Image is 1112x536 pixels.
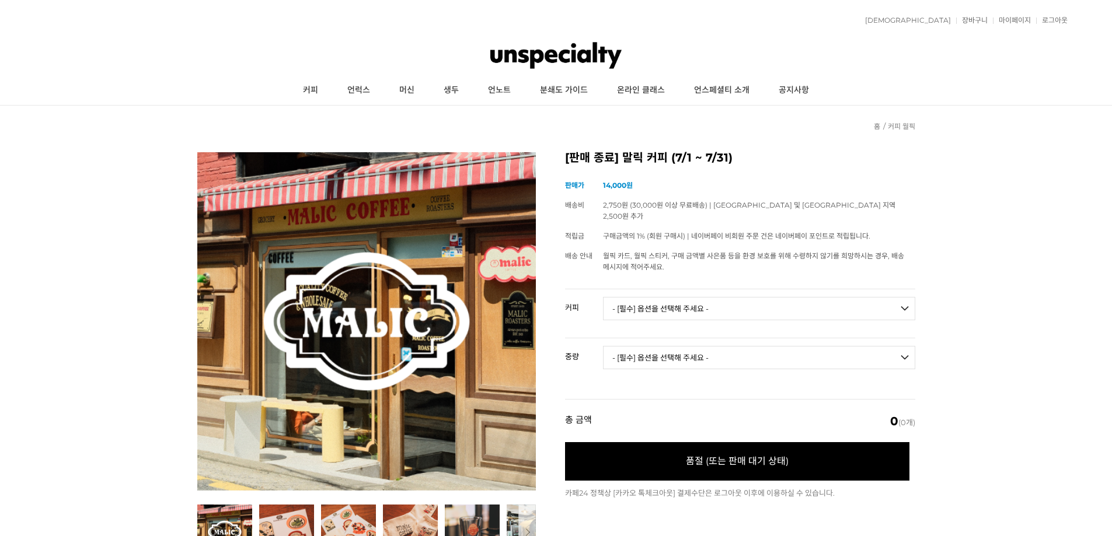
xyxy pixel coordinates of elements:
a: 장바구니 [956,17,988,24]
em: 0 [890,414,898,428]
a: 머신 [385,76,429,105]
h2: [판매 종료] 말릭 커피 (7/1 ~ 7/31) [565,152,915,164]
a: 언스페셜티 소개 [679,76,764,105]
a: 생두 [429,76,473,105]
img: 언스페셜티 몰 [490,38,622,73]
a: 커피 [288,76,333,105]
strong: 14,000원 [603,181,633,190]
a: 홈 [874,122,880,131]
span: 적립금 [565,232,584,240]
th: 커피 [565,289,603,316]
span: 판매가 [565,181,584,190]
span: 품절 (또는 판매 대기 상태) [565,442,909,481]
div: 카페24 정책상 [카카오 톡체크아웃] 결제수단은 로그아웃 이후에 이용하실 수 있습니다. [565,489,915,497]
span: 월픽 카드, 월픽 스티커, 구매 금액별 사은품 등을 환경 보호를 위해 수령하지 않기를 희망하시는 경우, 배송 메시지에 적어주세요. [603,251,904,271]
a: 마이페이지 [993,17,1031,24]
a: 언럭스 [333,76,385,105]
img: 7월 커피 월픽 말릭커피 [197,152,536,491]
a: 공지사항 [764,76,824,105]
strong: 총 금액 [565,415,592,427]
span: (0개) [890,415,915,427]
a: 언노트 [473,76,525,105]
span: 배송 안내 [565,251,592,260]
span: 2,750원 (30,000원 이상 무료배송) | [GEOGRAPHIC_DATA] 및 [GEOGRAPHIC_DATA] 지역 2,500원 추가 [603,201,895,220]
span: 배송비 [565,201,584,209]
th: 중량 [565,338,603,365]
a: 분쇄도 가이드 [525,76,602,105]
a: 로그아웃 [1036,17,1068,24]
span: 구매금액의 1% (회원 구매시) | 네이버페이 비회원 주문 건은 네이버페이 포인트로 적립됩니다. [603,232,870,240]
a: 커피 월픽 [888,122,915,131]
a: [DEMOGRAPHIC_DATA] [859,17,951,24]
a: 온라인 클래스 [602,76,679,105]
